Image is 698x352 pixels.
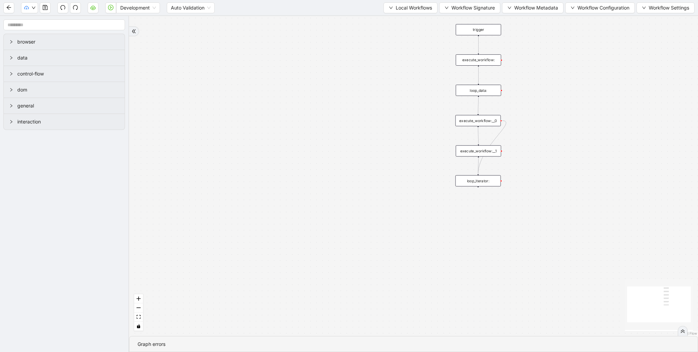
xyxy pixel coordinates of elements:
[502,2,563,13] button: downWorkflow Metadata
[4,34,125,50] div: browser
[455,115,501,126] div: execute_workflow:__0
[17,70,119,78] span: control-flow
[642,6,646,10] span: down
[456,85,501,96] div: loop_data:
[389,6,393,10] span: down
[17,38,119,46] span: browser
[24,5,29,10] span: cloud-upload
[478,127,479,144] g: Edge from execute_workflow:__0 to execute_workflow:__1
[134,322,143,331] button: toggle interactivity
[455,175,501,186] div: loop_iterator:plus-circle
[577,4,629,12] span: Workflow Configuration
[17,102,119,110] span: general
[456,24,501,35] div: trigger
[40,2,51,13] button: save
[455,175,501,186] div: loop_iterator:
[32,6,36,10] span: down
[120,3,156,13] span: Development
[134,303,143,313] button: zoom out
[474,191,482,199] span: plus-circle
[60,5,66,10] span: undo
[17,118,119,125] span: interaction
[134,294,143,303] button: zoom in
[6,5,12,10] span: arrow-left
[9,40,13,44] span: right
[134,313,143,322] button: fit view
[90,5,96,10] span: cloud-server
[57,2,68,13] button: undo
[108,5,113,10] span: play-circle
[456,145,501,156] div: execute_workflow:__1
[42,5,48,10] span: save
[679,331,697,335] a: React Flow attribution
[478,97,479,114] g: Edge from loop_data: to execute_workflow:__0
[88,2,99,13] button: cloud-server
[456,54,501,66] div: execute_workflow:
[445,6,449,10] span: down
[131,29,136,34] span: double-right
[507,6,512,10] span: down
[4,98,125,114] div: general
[4,82,125,98] div: dom
[439,2,500,13] button: downWorkflow Signature
[680,329,685,334] span: double-right
[138,340,690,348] div: Graph errors
[70,2,81,13] button: redo
[21,2,38,13] button: cloud-uploaddown
[4,50,125,66] div: data
[4,66,125,82] div: control-flow
[105,2,116,13] button: play-circle
[9,104,13,108] span: right
[9,88,13,92] span: right
[4,114,125,130] div: interaction
[17,86,119,94] span: dom
[3,2,14,13] button: arrow-left
[17,54,119,62] span: data
[9,56,13,60] span: right
[478,121,506,174] g: Edge from execute_workflow:__0 to loop_iterator:
[171,3,211,13] span: Auto Validation
[73,5,78,10] span: redo
[451,4,495,12] span: Workflow Signature
[396,4,432,12] span: Local Workflows
[9,72,13,76] span: right
[383,2,437,13] button: downLocal Workflows
[571,6,575,10] span: down
[565,2,635,13] button: downWorkflow Configuration
[9,120,13,124] span: right
[637,2,695,13] button: downWorkflow Settings
[649,4,689,12] span: Workflow Settings
[514,4,558,12] span: Workflow Metadata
